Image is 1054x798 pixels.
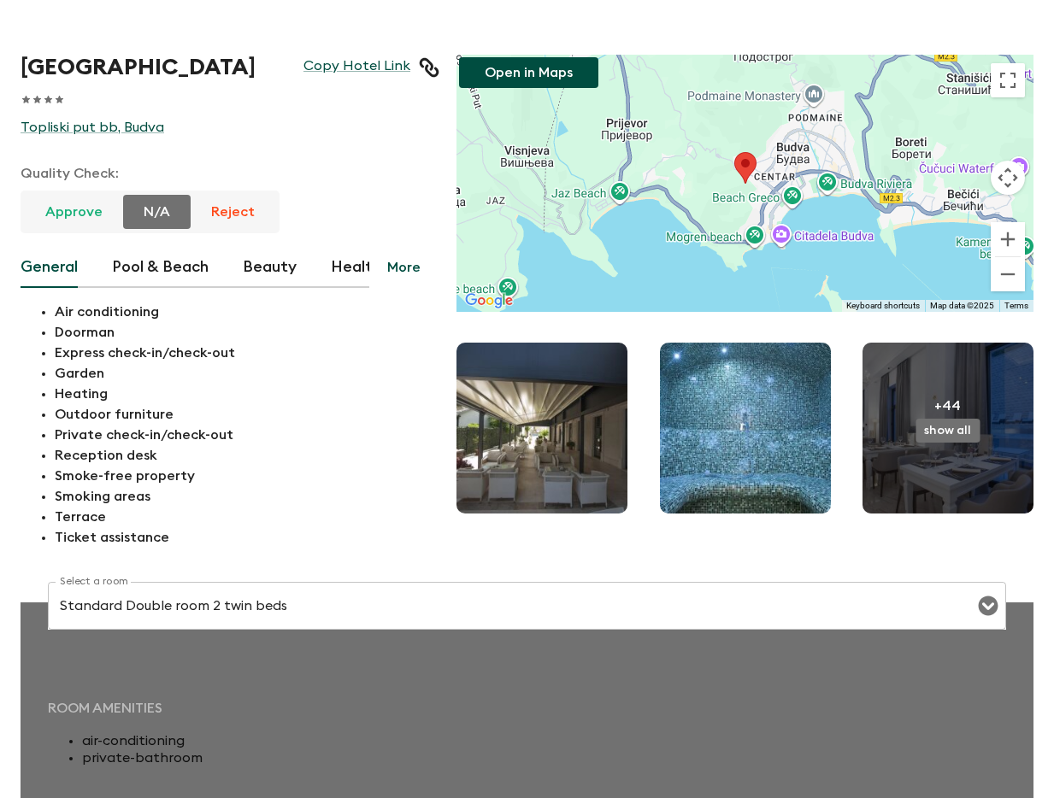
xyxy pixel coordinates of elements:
span: Map data ©2025 [930,301,994,310]
p: +44 [934,396,961,416]
p: Smoking areas [55,486,439,507]
button: General [21,247,78,288]
p: Air conditioning [55,302,439,322]
button: Pool & Beach [112,247,209,288]
label: Select a room [60,574,128,589]
p: Room amenities [48,698,1006,719]
p: Ticket assistance [55,527,439,548]
a: Copy Hotel Link [303,57,410,78]
p: Garden [55,363,439,384]
p: Doorman [55,322,439,343]
p: Private check-in/check-out [55,425,439,445]
button: Reject [191,195,275,229]
p: Smoke-free property [55,466,439,486]
button: Toggle fullscreen view [991,63,1025,97]
a: Topliski put bb, Budva [21,119,439,136]
h1: [GEOGRAPHIC_DATA] [21,55,256,80]
button: Approve [25,195,123,229]
p: Heating [55,384,439,404]
p: Quality Check: [21,163,439,184]
p: Terrace [55,507,439,527]
div: Hotel Moskva [734,152,757,184]
button: Open [976,594,1000,618]
button: Beauty [243,247,297,288]
li: private-bathroom [82,749,1006,766]
button: Zoom out [991,257,1025,291]
img: Google [461,290,517,312]
a: Open this area in Google Maps (opens a new window) [461,290,517,312]
p: Express check-in/check-out [55,343,439,363]
button: Map camera controls [991,161,1025,195]
p: Outdoor furniture [55,404,439,425]
button: Health [331,247,381,288]
button: Zoom in [991,222,1025,256]
a: Terms [1004,301,1028,310]
li: air-conditioning [82,732,1006,749]
button: show all [916,419,980,443]
button: More [369,247,439,288]
button: Keyboard shortcuts [846,300,920,312]
p: Reception desk [55,445,439,466]
button: Open in Maps [459,57,598,88]
button: N/A [123,195,191,229]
